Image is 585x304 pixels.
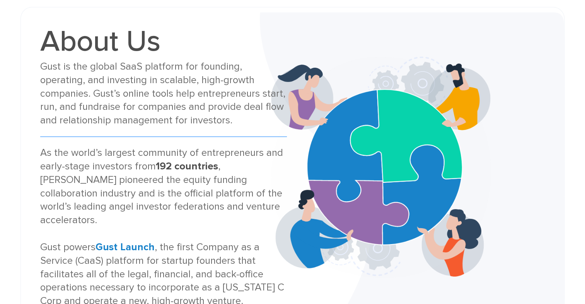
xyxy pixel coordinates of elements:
a: Gust Launch [96,241,155,253]
div: Gust is the global SaaS platform for founding, operating, and investing in scalable, high-growth ... [40,60,287,127]
h1: About Us [40,27,287,56]
strong: 192 countries [156,160,218,172]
